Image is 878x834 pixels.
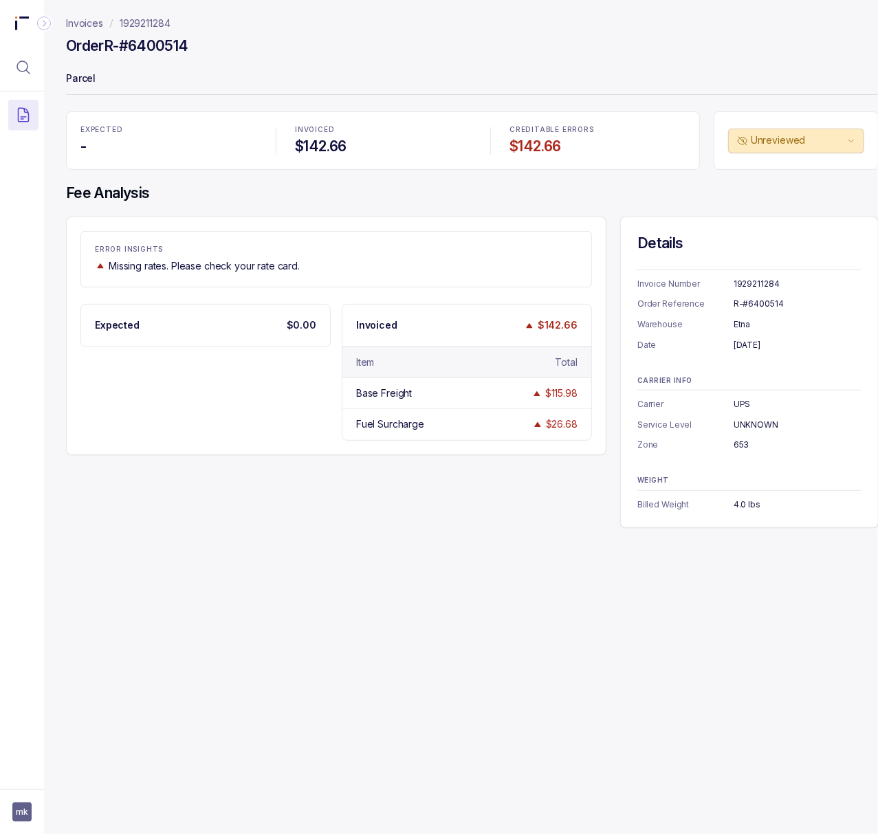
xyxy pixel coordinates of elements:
p: Invoice Number [637,277,734,291]
p: Invoiced [356,318,397,332]
img: trend image [524,320,535,331]
div: Etna [734,318,861,331]
div: $26.68 [546,417,578,431]
button: Menu Icon Button MagnifyingGlassIcon [8,52,39,83]
div: Collapse Icon [36,15,52,32]
p: ERROR INSIGHTS [95,245,578,254]
a: Invoices [66,17,103,30]
p: $142.66 [538,318,578,332]
h4: $142.66 [509,137,685,156]
h4: Details [637,234,861,253]
div: $115.98 [545,386,578,400]
p: Carrier [637,397,734,411]
button: Unreviewed [728,129,864,153]
p: Billed Weight [637,498,734,512]
p: INVOICED [295,126,471,134]
a: 1929211284 [120,17,171,30]
button: User initials [12,802,32,822]
p: EXPECTED [80,126,256,134]
p: Service Level [637,418,734,432]
p: Missing rates. Please check your rate card. [109,259,300,273]
p: Expected [95,318,140,332]
p: Zone [637,438,734,452]
button: Menu Icon Button DocumentTextIcon [8,100,39,130]
img: trend image [531,388,542,399]
p: Unreviewed [751,133,844,147]
p: WEIGHT [637,476,861,485]
div: UNKNOWN [734,418,861,432]
div: R-#6400514 [734,297,861,311]
div: 1929211284 [734,277,861,291]
p: Warehouse [637,318,734,331]
div: Total [556,355,578,369]
nav: breadcrumb [66,17,171,30]
div: [DATE] [734,338,861,352]
div: 4.0 lbs [734,498,861,512]
p: $0.00 [287,318,316,332]
div: Base Freight [356,386,412,400]
div: Item [356,355,374,369]
h4: - [80,137,256,156]
div: UPS [734,397,861,411]
p: Date [637,338,734,352]
img: trend image [532,419,543,430]
h4: Order R-#6400514 [66,36,188,56]
h4: $142.66 [295,137,471,156]
p: CARRIER INFO [637,377,861,385]
p: Order Reference [637,297,734,311]
img: trend image [95,261,106,271]
div: Fuel Surcharge [356,417,424,431]
div: 653 [734,438,861,452]
p: CREDITABLE ERRORS [509,126,685,134]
